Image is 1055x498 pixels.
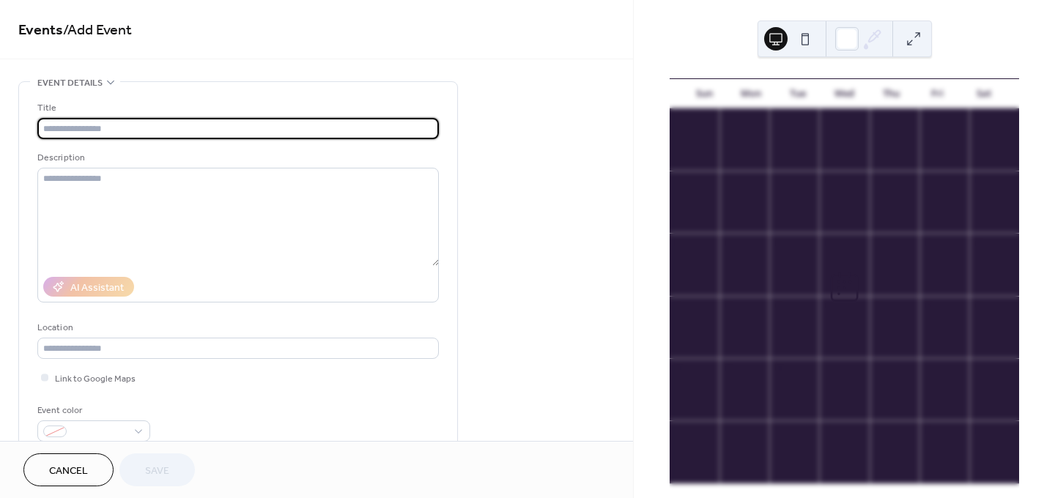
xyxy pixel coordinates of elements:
[774,237,785,248] div: 16
[823,113,834,124] div: 3
[681,79,728,108] div: Sun
[924,363,935,373] div: 3
[823,175,834,186] div: 10
[724,425,735,436] div: 6
[23,453,114,486] button: Cancel
[974,425,985,436] div: 11
[728,79,775,108] div: Mon
[974,363,985,373] div: 4
[914,79,961,108] div: Fri
[37,403,147,418] div: Event color
[774,113,785,124] div: 2
[960,79,1007,108] div: Sat
[674,175,685,186] div: 7
[674,300,685,311] div: 21
[974,113,985,124] div: 6
[874,300,885,311] div: 25
[874,237,885,248] div: 18
[63,16,132,45] span: / Add Event
[55,371,136,387] span: Link to Google Maps
[823,363,834,373] div: 1
[823,237,834,248] div: 17
[974,175,985,186] div: 13
[974,237,985,248] div: 20
[49,464,88,479] span: Cancel
[774,79,821,108] div: Tue
[724,237,735,248] div: 15
[924,175,935,186] div: 12
[823,300,834,311] div: 24
[874,363,885,373] div: 2
[924,300,935,311] div: 26
[724,175,735,186] div: 8
[674,113,685,124] div: 31
[37,320,436,335] div: Location
[774,175,785,186] div: 9
[774,300,785,311] div: 23
[924,113,935,124] div: 5
[874,113,885,124] div: 4
[924,237,935,248] div: 19
[37,75,103,91] span: Event details
[674,363,685,373] div: 28
[674,237,685,248] div: 14
[867,79,914,108] div: Thu
[823,425,834,436] div: 8
[724,300,735,311] div: 22
[874,425,885,436] div: 9
[37,150,436,166] div: Description
[924,425,935,436] div: 10
[821,79,868,108] div: Wed
[774,425,785,436] div: 7
[674,425,685,436] div: 5
[874,175,885,186] div: 11
[724,363,735,373] div: 29
[774,363,785,373] div: 30
[18,16,63,45] a: Events
[974,300,985,311] div: 27
[724,113,735,124] div: 1
[37,100,436,116] div: Title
